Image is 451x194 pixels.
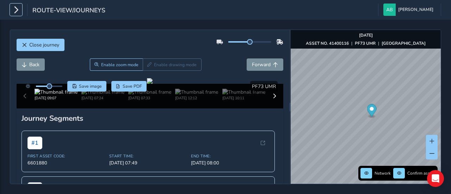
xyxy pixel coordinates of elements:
button: PDF [111,81,147,92]
div: [DATE] 10:11 [222,95,265,101]
div: Map marker [367,104,377,119]
strong: [DATE] [359,32,373,38]
div: | | [306,40,426,46]
span: Start Time: [109,154,187,159]
span: Back [29,61,39,68]
span: Network [375,170,391,176]
button: Back [17,58,45,71]
span: Confirm assets [407,170,435,176]
button: Close journey [17,39,64,51]
strong: ASSET NO. 41400116 [306,40,349,46]
span: [DATE] 07:49 [109,160,187,166]
strong: PF73 UMR [355,40,376,46]
span: First Asset Code: [27,154,105,159]
button: [PERSON_NAME] [383,4,436,16]
div: [DATE] 09:07 [35,95,78,101]
span: route-view/journeys [32,6,105,16]
span: Forward [252,61,271,68]
span: # 1 [27,137,42,149]
button: Save [67,81,106,92]
button: Zoom [90,58,143,71]
span: End Time: [191,154,268,159]
span: Save image [79,83,102,89]
span: 6601880 [27,160,105,166]
span: Enable zoom mode [101,62,138,68]
div: [DATE] 07:24 [81,95,124,101]
div: [DATE] 07:33 [128,95,171,101]
strong: [GEOGRAPHIC_DATA] [382,40,426,46]
button: Forward [247,58,283,71]
span: Save PDF [123,83,142,89]
span: [PERSON_NAME] [398,4,433,16]
div: Open Intercom Messenger [427,170,444,187]
img: Thumbnail frame [35,89,78,95]
span: Close journey [29,42,59,48]
img: Thumbnail frame [175,89,218,95]
img: Thumbnail frame [128,89,171,95]
img: Thumbnail frame [222,89,265,95]
img: Thumbnail frame [81,89,124,95]
div: Journey Segments [21,113,278,123]
img: diamond-layout [383,4,396,16]
span: PF73 UMR [252,83,276,90]
div: [DATE] 12:12 [175,95,218,101]
span: [DATE] 08:00 [191,160,268,166]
